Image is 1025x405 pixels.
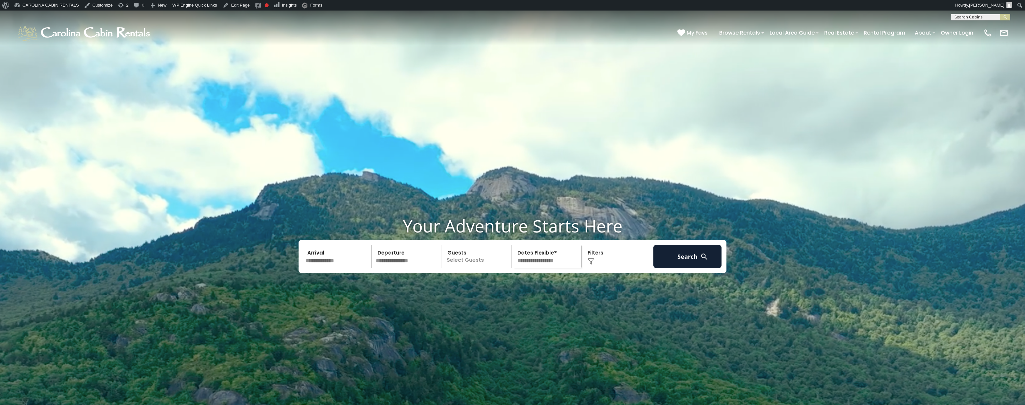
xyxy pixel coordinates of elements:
[716,27,763,39] a: Browse Rentals
[937,27,977,39] a: Owner Login
[983,28,992,38] img: phone-regular-white.png
[16,23,153,43] img: White-1-1-2.png
[766,27,818,39] a: Local Area Guide
[265,3,269,7] div: Focus keyphrase not set
[5,216,1020,236] h1: Your Adventure Starts Here
[860,27,908,39] a: Rental Program
[700,253,708,261] img: search-regular-white.png
[911,27,934,39] a: About
[677,29,709,37] a: My Favs
[999,28,1009,38] img: mail-regular-white.png
[687,29,708,37] span: My Favs
[588,258,594,265] img: filter--v1.png
[821,27,857,39] a: Real Estate
[653,245,722,268] button: Search
[443,245,511,268] p: Select Guests
[969,3,1004,8] span: [PERSON_NAME]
